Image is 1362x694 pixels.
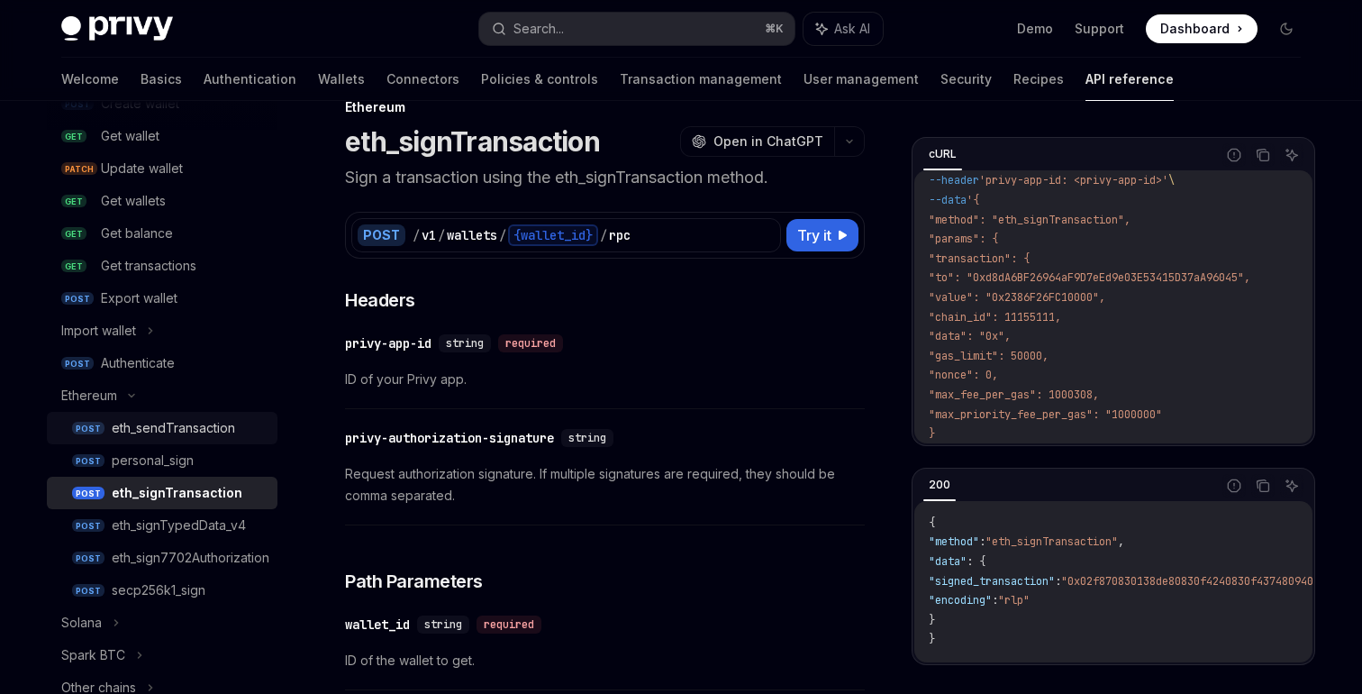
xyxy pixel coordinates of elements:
a: Wallets [318,58,365,101]
button: Ask AI [1280,474,1303,498]
span: Request authorization signature. If multiple signatures are required, they should be comma separa... [345,463,865,507]
div: / [413,226,420,244]
span: } [929,632,935,646]
span: Ask AI [834,20,870,38]
button: Try it [786,219,858,251]
div: privy-app-id [345,334,431,352]
div: / [438,226,445,244]
a: Transaction management [620,58,782,101]
div: Spark BTC [61,644,125,666]
span: "gas_limit": 50000, [929,349,1049,363]
a: Dashboard [1146,14,1258,43]
span: POST [61,292,94,306]
div: Solana [61,612,102,634]
a: Basics [141,58,182,101]
a: Policies & controls [481,58,598,101]
div: wallet_id [345,616,410,634]
a: POSTsecp256k1_sign [47,574,277,607]
span: { [929,516,935,530]
span: "params": { [929,232,998,246]
a: POSTExport wallet [47,282,277,315]
span: "transaction": { [929,251,1030,266]
span: \ [1168,173,1175,187]
span: ID of your Privy app. [345,369,865,390]
span: Headers [345,288,415,313]
a: POSTeth_signTypedData_v4 [47,509,277,542]
h1: eth_signTransaction [345,125,600,158]
span: : { [967,554,985,569]
span: Open in ChatGPT [713,132,823,151]
div: Authenticate [101,352,175,374]
div: required [477,616,541,634]
button: Report incorrect code [1222,474,1246,498]
div: Update wallet [101,158,183,179]
a: Support [1075,20,1124,38]
div: / [600,226,607,244]
span: '{ [967,193,979,207]
div: Get balance [101,223,173,244]
div: {wallet_id} [508,224,598,246]
button: Ask AI [804,13,883,45]
div: Export wallet [101,288,177,309]
span: "method" [929,534,979,549]
a: Security [940,58,992,101]
span: ⌘ K [765,22,784,36]
div: / [499,226,506,244]
p: Sign a transaction using the eth_signTransaction method. [345,165,865,190]
a: POSTeth_sign7702Authorization [47,542,277,574]
span: "to": "0xd8dA6BF26964aF9D7eEd9e03E53415D37aA96045", [929,270,1250,285]
span: POST [72,422,104,435]
span: : [979,534,985,549]
span: Dashboard [1160,20,1230,38]
div: Ethereum [345,98,865,116]
a: POSTAuthenticate [47,347,277,379]
a: POSTeth_sendTransaction [47,412,277,444]
a: Recipes [1013,58,1064,101]
div: eth_sign7702Authorization [112,547,269,569]
span: string [446,336,484,351]
a: POSTeth_signTransaction [47,477,277,509]
div: cURL [923,143,962,165]
span: GET [61,260,86,273]
div: v1 [422,226,436,244]
div: eth_sendTransaction [112,417,235,439]
span: "data" [929,554,967,569]
span: "nonce": 0, [929,368,998,382]
span: --header [929,173,979,187]
a: Authentication [204,58,296,101]
div: privy-authorization-signature [345,429,554,447]
div: secp256k1_sign [112,580,205,601]
span: 'privy-app-id: <privy-app-id>' [979,173,1168,187]
span: "max_fee_per_gas": 1000308, [929,388,1099,402]
a: Demo [1017,20,1053,38]
a: GETGet wallets [47,185,277,217]
span: "encoding" [929,593,992,607]
span: , [1118,534,1124,549]
button: Report incorrect code [1222,143,1246,167]
span: "eth_signTransaction" [985,534,1118,549]
span: GET [61,227,86,241]
a: PATCHUpdate wallet [47,152,277,185]
div: Get transactions [101,255,196,277]
span: string [424,617,462,632]
span: "signed_transaction" [929,574,1055,589]
div: Search... [513,18,564,40]
span: GET [61,195,86,208]
span: "data": "0x", [929,329,1011,343]
a: API reference [1085,58,1174,101]
span: : [1055,574,1061,589]
span: POST [72,454,104,468]
span: "value": "0x2386F26FC10000", [929,290,1105,305]
span: POST [61,357,94,370]
span: GET [61,130,86,143]
div: Get wallets [101,190,166,212]
button: Open in ChatGPT [680,126,834,157]
span: } [929,426,935,441]
div: wallets [447,226,497,244]
span: --data [929,193,967,207]
button: Toggle dark mode [1272,14,1301,43]
img: dark logo [61,16,173,41]
span: string [568,431,606,445]
a: GETGet balance [47,217,277,250]
span: POST [72,487,104,500]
